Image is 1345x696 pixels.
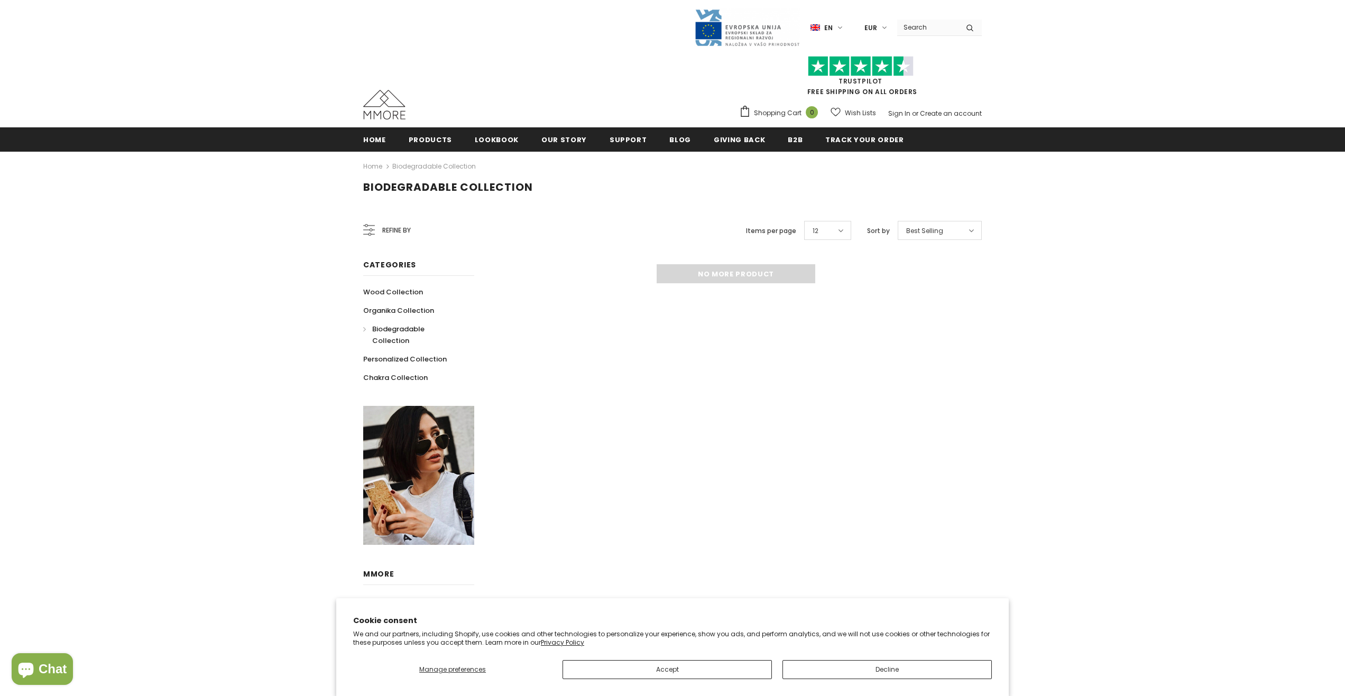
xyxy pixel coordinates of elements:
[475,135,519,145] span: Lookbook
[353,630,992,646] p: We and our partners, including Shopify, use cookies and other technologies to personalize your ex...
[363,373,428,383] span: Chakra Collection
[888,109,910,118] a: Sign In
[808,56,914,77] img: Trust Pilot Stars
[563,660,772,679] button: Accept
[788,135,803,145] span: B2B
[610,135,647,145] span: support
[363,368,428,387] a: Chakra Collection
[788,127,803,151] a: B2B
[739,105,823,121] a: Shopping Cart 0
[813,226,818,236] span: 12
[541,135,587,145] span: Our Story
[897,20,958,35] input: Search Site
[475,127,519,151] a: Lookbook
[746,226,796,236] label: Items per page
[392,162,476,171] a: Biodegradable Collection
[363,135,386,145] span: Home
[714,135,765,145] span: Giving back
[739,61,982,96] span: FREE SHIPPING ON ALL ORDERS
[714,127,765,151] a: Giving back
[839,77,882,86] a: Trustpilot
[363,180,533,194] span: Biodegradable Collection
[363,354,447,364] span: Personalized Collection
[694,8,800,47] img: Javni Razpis
[363,569,394,579] span: MMORE
[610,127,647,151] a: support
[363,127,386,151] a: Home
[363,320,463,350] a: Biodegradable Collection
[363,301,434,320] a: Organika Collection
[920,109,982,118] a: Create an account
[831,104,876,122] a: Wish Lists
[669,135,691,145] span: Blog
[867,226,890,236] label: Sort by
[825,135,904,145] span: Track your order
[824,23,833,33] span: en
[754,108,802,118] span: Shopping Cart
[806,106,818,118] span: 0
[864,23,877,33] span: EUR
[541,638,584,647] a: Privacy Policy
[541,127,587,151] a: Our Story
[353,615,992,626] h2: Cookie consent
[363,90,406,119] img: MMORE Cases
[372,324,425,346] span: Biodegradable Collection
[810,23,820,32] img: i-lang-1.png
[694,23,800,32] a: Javni Razpis
[419,665,486,674] span: Manage preferences
[409,135,452,145] span: Products
[382,225,411,236] span: Refine by
[825,127,904,151] a: Track your order
[363,160,382,173] a: Home
[353,660,552,679] button: Manage preferences
[363,259,416,270] span: Categories
[845,108,876,118] span: Wish Lists
[363,283,423,301] a: Wood Collection
[8,653,76,688] inbox-online-store-chat: Shopify online store chat
[782,660,992,679] button: Decline
[669,127,691,151] a: Blog
[363,595,474,683] p: Bringing nature to the tip of your fingers. With hand-picked natural organic materials, every tim...
[409,127,452,151] a: Products
[363,305,434,315] span: Organika Collection
[906,226,943,236] span: Best Selling
[912,109,918,118] span: or
[363,287,423,297] span: Wood Collection
[363,350,447,368] a: Personalized Collection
